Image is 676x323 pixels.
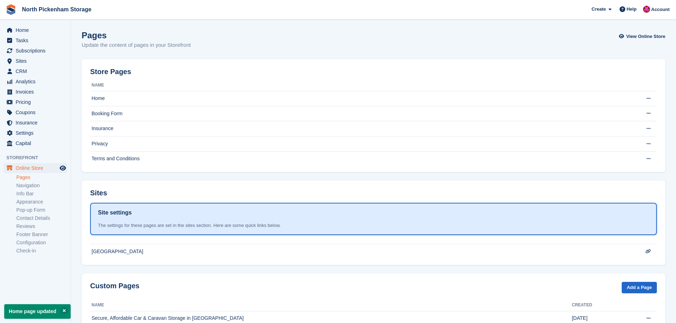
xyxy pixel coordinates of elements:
a: menu [4,87,67,97]
span: Account [651,6,670,13]
a: menu [4,163,67,173]
a: Reviews [16,223,67,230]
a: menu [4,56,67,66]
a: View Online Store [621,30,665,42]
td: Booking Form [90,106,628,121]
span: Subscriptions [16,46,58,56]
a: Pages [16,174,67,181]
a: menu [4,25,67,35]
span: Help [627,6,637,13]
td: Home [90,91,628,106]
td: Terms and Conditions [90,151,628,166]
span: Invoices [16,87,58,97]
span: Settings [16,128,58,138]
a: menu [4,138,67,148]
h1: Pages [82,30,191,40]
span: CRM [16,66,58,76]
span: Create [592,6,606,13]
span: Home [16,25,58,35]
a: Configuration [16,239,67,246]
h1: Site settings [98,208,132,217]
th: Name [90,300,572,311]
span: View Online Store [626,33,665,40]
p: Update the content of pages in your Storefront [82,41,191,49]
a: Contact Details [16,215,67,222]
a: menu [4,66,67,76]
a: menu [4,97,67,107]
img: stora-icon-8386f47178a22dfd0bd8f6a31ec36ba5ce8667c1dd55bd0f319d3a0aa187defe.svg [6,4,16,15]
th: Created [572,300,628,311]
h2: Sites [90,189,107,197]
a: menu [4,107,67,117]
a: Preview store [59,164,67,172]
a: Appearance [16,199,67,205]
span: Sites [16,56,58,66]
a: Footer Banner [16,231,67,238]
span: Capital [16,138,58,148]
a: menu [4,35,67,45]
span: Pricing [16,97,58,107]
span: Online Store [16,163,58,173]
th: Name [90,80,628,91]
a: Check-in [16,247,67,254]
a: Navigation [16,182,67,189]
a: menu [4,118,67,128]
span: Tasks [16,35,58,45]
p: Home page updated [4,304,71,319]
span: Insurance [16,118,58,128]
a: Add a Page [622,282,657,294]
a: menu [4,77,67,87]
span: Storefront [6,154,71,161]
a: Info Bar [16,190,67,197]
h2: Custom Pages [90,282,139,290]
td: [GEOGRAPHIC_DATA] [90,244,628,259]
td: Privacy [90,136,628,151]
img: Dylan Taylor [643,6,650,13]
a: North Pickenham Storage [19,4,94,15]
h2: Store Pages [90,68,131,76]
div: The settings for these pages are set in the sites section. Here are some quick links below. [98,222,649,229]
span: Analytics [16,77,58,87]
a: menu [4,46,67,56]
td: Insurance [90,121,628,137]
span: Coupons [16,107,58,117]
a: Pop-up Form [16,207,67,213]
a: menu [4,128,67,138]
